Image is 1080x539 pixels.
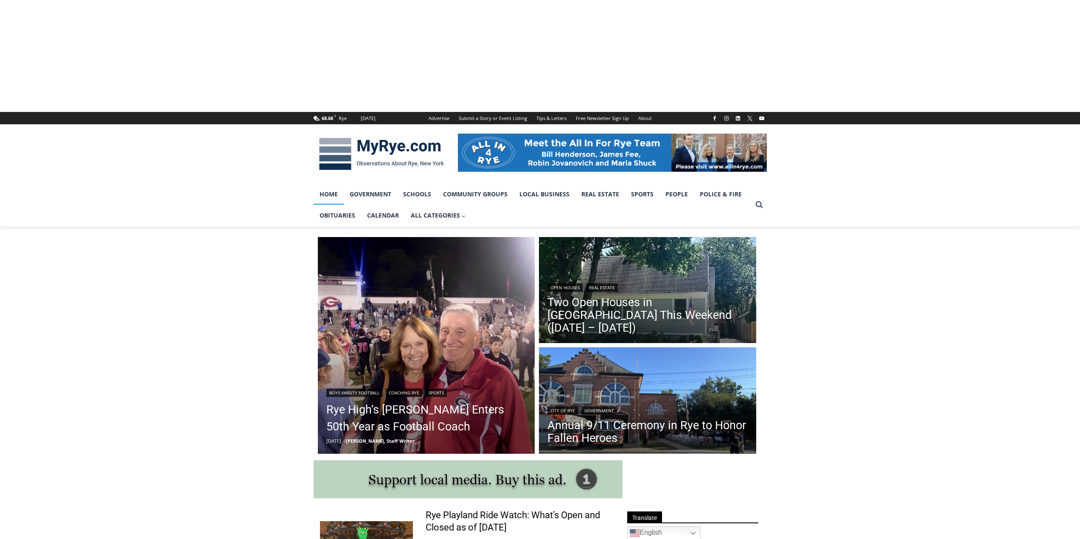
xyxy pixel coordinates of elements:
[539,347,756,456] a: Read More Annual 9/11 Ceremony in Rye to Honor Fallen Heroes
[532,112,571,124] a: Tips & Letters
[314,132,449,176] img: MyRye.com
[314,205,361,226] a: Obituaries
[318,237,535,454] img: (PHOTO: Garr and his wife Cathy on the field at Rye High School's Nugent Stadium.)
[547,406,578,415] a: City of Rye
[659,184,694,205] a: People
[757,113,767,123] a: YouTube
[314,184,752,226] nav: Primary Navigation
[547,419,748,444] a: Annual 9/11 Ceremony in Rye to Honor Fallen Heroes
[630,528,640,538] img: en
[424,112,454,124] a: Advertise
[547,283,583,292] a: Open Houses
[334,114,336,118] span: F
[710,113,720,123] a: Facebook
[314,460,623,498] img: support local media, buy this ad
[405,205,472,226] a: All Categories
[326,438,341,444] time: [DATE]
[571,112,634,124] a: Free Newsletter Sign Up
[513,184,575,205] a: Local Business
[339,115,347,122] div: Rye
[627,511,662,523] span: Translate
[547,282,748,292] div: |
[581,406,617,415] a: Government
[575,184,625,205] a: Real Estate
[539,237,756,346] a: Read More Two Open Houses in Rye This Weekend (September 6 – 7)
[426,388,447,397] a: Sports
[539,347,756,456] img: (PHOTO: The City of Rye 9-11 ceremony on Wednesday, September 11, 2024. It was the 23rd anniversa...
[752,197,767,212] button: View Search Form
[547,296,748,334] a: Two Open Houses in [GEOGRAPHIC_DATA] This Weekend ([DATE] – [DATE])
[314,184,344,205] a: Home
[426,509,612,533] a: Rye Playland Ride Watch: What’s Open and Closed as of [DATE]
[437,184,513,205] a: Community Groups
[634,112,656,124] a: About
[361,205,405,226] a: Calendar
[454,112,532,124] a: Submit a Story or Event Listing
[586,283,618,292] a: Real Estate
[721,113,732,123] a: Instagram
[397,184,437,205] a: Schools
[344,184,397,205] a: Government
[733,113,743,123] a: Linkedin
[361,115,376,122] div: [DATE]
[424,112,656,124] nav: Secondary Navigation
[625,184,659,205] a: Sports
[326,401,527,435] a: Rye High’s [PERSON_NAME] Enters 50th Year as Football Coach
[322,115,333,121] span: 68.68
[458,134,767,172] img: All in for Rye
[326,388,382,397] a: Boys Varsity Football
[547,405,748,415] div: |
[745,113,755,123] a: X
[318,237,535,454] a: Read More Rye High’s Dino Garr Enters 50th Year as Football Coach
[411,211,466,220] span: All Categories
[346,438,415,444] a: [PERSON_NAME], Staff Writer
[694,184,748,205] a: Police & Fire
[343,438,346,444] span: –
[539,237,756,346] img: 134-136 Dearborn Avenue
[386,388,422,397] a: Coaching Rye
[326,387,527,397] div: | |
